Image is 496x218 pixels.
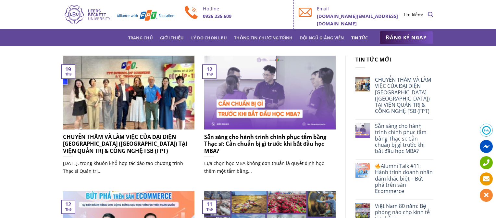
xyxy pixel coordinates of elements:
[428,8,433,21] a: Search
[355,56,392,63] span: Tin tức mới
[204,159,336,174] p: Lựa chọn học MBA không đơn thuần là quyết định học thêm một tấm bằng...
[204,56,336,182] a: Sẵn sàng cho hành trình chinh phục tấm bằng Thạc sĩ: Cần chuẩn bị gì trước khi bắt đầu học MBA? L...
[63,4,175,25] img: Thạc sĩ Quản trị kinh doanh Quốc tế
[351,32,368,44] a: Tin tức
[386,34,427,42] span: ĐĂNG KÝ NGAY
[317,13,398,27] b: [DOMAIN_NAME][EMAIL_ADDRESS][DOMAIN_NAME]
[317,5,403,12] p: Email
[234,32,293,44] a: Thông tin chương trình
[375,123,433,154] a: Sẵn sàng cho hành trình chinh phục tấm bằng Thạc sĩ: Cần chuẩn bị gì trước khi bắt đầu học MBA?
[203,13,231,19] b: 0936 235 609
[160,32,184,44] a: Giới thiệu
[204,133,336,155] h5: Sẵn sàng cho hành trình chinh phục tấm bằng Thạc sĩ: Cần chuẩn bị gì trước khi bắt đầu học MBA?
[375,163,433,194] a: Alumni Talk #11: Hành trình doanh nhân dám khác biệt – Bứt phá trên sàn Ecommerce
[63,159,194,174] p: [DATE], trong khuôn khổ hợp tác đào tạo chương trình Thạc sĩ Quản trị...
[203,5,289,12] p: Hotline
[300,32,344,44] a: Đội ngũ giảng viên
[375,163,380,169] img: 🔥
[375,77,433,114] a: CHUYẾN THĂM VÀ LÀM VIỆC CỦA ĐẠI DIỆN [GEOGRAPHIC_DATA] ([GEOGRAPHIC_DATA]) TẠI VIỆN QUẢN TRỊ & CÔ...
[191,32,227,44] a: Lý do chọn LBU
[63,133,194,155] h5: CHUYẾN THĂM VÀ LÀM VIỆC CỦA ĐẠI DIỆN [GEOGRAPHIC_DATA] ([GEOGRAPHIC_DATA]) TẠI VIỆN QUẢN TRỊ & CÔ...
[128,32,153,44] a: Trang chủ
[403,11,423,18] li: Tìm kiếm:
[379,31,433,44] a: ĐĂNG KÝ NGAY
[63,56,194,182] a: CHUYẾN THĂM VÀ LÀM VIỆC CỦA ĐẠI DIỆN [GEOGRAPHIC_DATA] ([GEOGRAPHIC_DATA]) TẠI VIỆN QUẢN TRỊ & CÔ...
